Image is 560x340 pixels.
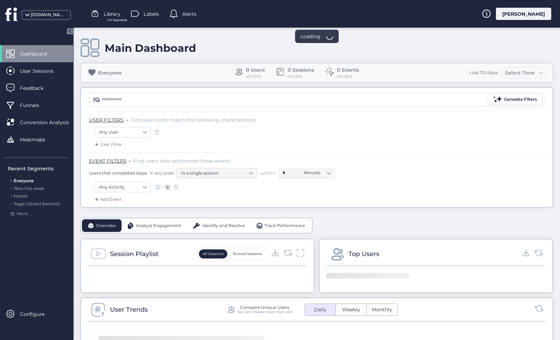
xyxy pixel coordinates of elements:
span: Loading [300,33,320,40]
div: [DOMAIN_NAME] [31,12,66,18]
nz-select-item: Any Activity [99,182,146,192]
span: in any order [148,170,174,176]
button: Generate Filters [488,94,542,105]
nz-select-item: Minutes [304,168,330,178]
span: . [11,200,12,206]
div: Recent Segments [8,165,69,172]
span: Dashboard [20,50,57,58]
span: Configure [20,310,55,318]
span: EVENT FILTERS [89,158,126,164]
span: Library [104,10,120,18]
div: Generate Filters [504,96,537,103]
div: Main Dashboard [105,42,196,55]
span: Find users who match the following characteristics [131,117,256,123]
div: Top Users [348,249,379,259]
span: Find users who performed these events [133,158,230,164]
span: User Sessions [20,67,64,75]
button: Pinned Sessions [229,249,266,258]
span: Labels [144,10,159,18]
span: New this week [14,186,44,191]
span: Users that completed steps [89,170,147,176]
div: [PERSON_NAME] [496,8,551,20]
nz-select-item: In a single session [181,168,253,178]
span: Monthly [368,306,396,313]
button: Daily [305,304,336,316]
span: USER FILTERS [89,117,124,123]
span: For Segments [108,18,127,22]
div: You can choose more than one [237,310,292,314]
span: Rage Clicked Recently [14,201,61,206]
span: . [11,177,12,183]
span: within [260,170,276,177]
button: All Sessions [199,249,227,258]
div: User Trends [110,305,148,314]
div: Compare Unique Users [240,305,289,310]
span: Daily [310,306,331,313]
span: Feedback [20,84,54,92]
span: . [129,156,131,163]
nz-select-item: Any User [99,127,146,137]
span: Funnels [20,101,50,109]
span: Identify and Resolve [202,222,245,229]
span: . [11,192,12,199]
button: Monthly [367,304,397,316]
span: More ... [17,211,32,217]
span: Conversion Analysis [20,119,79,126]
div: Add Event [93,196,122,203]
span: Overview [96,222,116,229]
span: Analyze Engagement [136,222,181,229]
button: Weekly [336,304,366,316]
span: Mobile [14,193,28,199]
span: Everyone [14,178,34,183]
span: . [126,115,128,122]
span: . [11,184,12,191]
div: Session Playlist [110,249,158,259]
div: User Filter [93,141,122,148]
span: Track Performance [264,222,305,229]
span: Weekly [338,306,364,313]
span: Alerts [182,10,196,18]
span: Heatmaps [20,136,56,143]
